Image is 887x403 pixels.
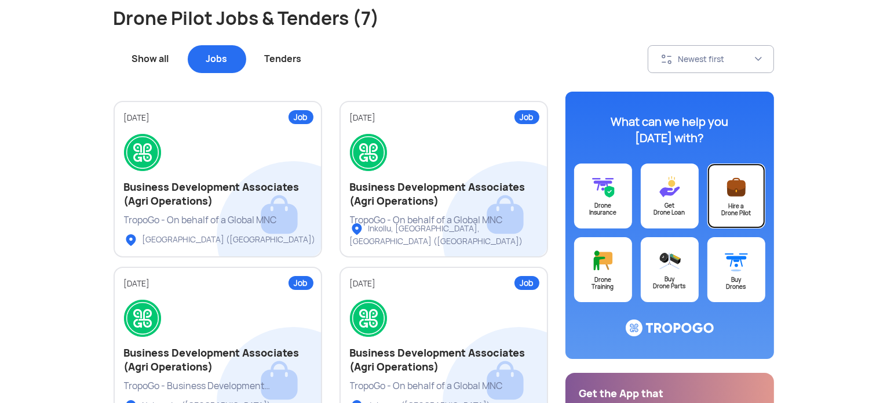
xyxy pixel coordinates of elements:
img: logo.png [350,300,387,337]
img: ic_droneparts@3x.svg [658,249,681,272]
div: Drone Insurance [574,202,632,216]
img: logo.png [124,300,161,337]
div: TropoGo - Business Development Associates (Agri Operations) [124,380,312,393]
div: [DATE] [124,112,312,124]
div: What can we help you [DATE] with? [597,114,742,146]
h2: Business Development Associates (Agri Operations) [350,346,538,374]
div: Buy Drone Parts [641,276,699,290]
button: Newest first [648,45,774,73]
div: Job [514,110,539,124]
a: DroneInsurance [574,164,632,228]
img: logo.png [124,134,161,171]
img: ic_loans@3x.svg [658,175,681,198]
h2: Business Development Associates (Agri Operations) [124,180,312,208]
a: Job[DATE]Business Development Associates (Agri Operations)TropoGo - On behalf of a Global MNCInko... [340,101,548,257]
img: ic_training@3x.svg [592,249,615,273]
div: Get the App that [579,387,760,401]
div: Job [514,276,539,290]
a: Job[DATE]Business Development Associates (Agri Operations)TropoGo - On behalf of a Global MNC[GEO... [114,101,322,257]
div: Hire a Drone Pilot [707,203,765,217]
h2: Business Development Associates (Agri Operations) [350,180,538,208]
a: Hire aDrone Pilot [707,164,765,228]
a: DroneTraining [574,237,632,302]
h2: Business Development Associates (Agri Operations) [124,346,312,374]
div: Job [289,110,313,124]
img: logo.png [350,134,387,171]
div: Newest first [678,54,754,64]
div: Tenders [246,45,320,73]
img: ic_buydrone@3x.svg [725,249,748,273]
a: BuyDrone Parts [641,237,699,302]
div: TropoGo - On behalf of a Global MNC [350,214,538,227]
a: GetDrone Loan [641,164,699,228]
div: [DATE] [350,112,538,124]
div: [DATE] [350,278,538,289]
div: [DATE] [124,278,312,289]
a: BuyDrones [707,237,765,302]
div: Drone Training [574,277,632,291]
div: TropoGo - On behalf of a Global MNC [124,214,312,227]
div: [GEOGRAPHIC_DATA] ([GEOGRAPHIC_DATA]) [124,233,316,247]
img: ic_drone_insurance@3x.svg [592,175,615,198]
div: Buy Drones [707,277,765,291]
div: Inkollu, [GEOGRAPHIC_DATA], [GEOGRAPHIC_DATA] ([GEOGRAPHIC_DATA]) [350,222,557,247]
div: Get Drone Loan [641,202,699,216]
div: Job [289,276,313,290]
div: TropoGo - On behalf of a Global MNC [350,380,538,393]
img: ic_postajob@3x.svg [725,175,748,199]
img: ic_logo@3x.svg [626,320,714,337]
div: Jobs [188,45,246,73]
div: Show all [114,45,188,73]
img: ic_locationlist.svg [124,233,138,247]
h1: Drone Pilot Jobs & Tenders (7) [114,6,774,31]
img: ic_locationlist.svg [350,222,364,236]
